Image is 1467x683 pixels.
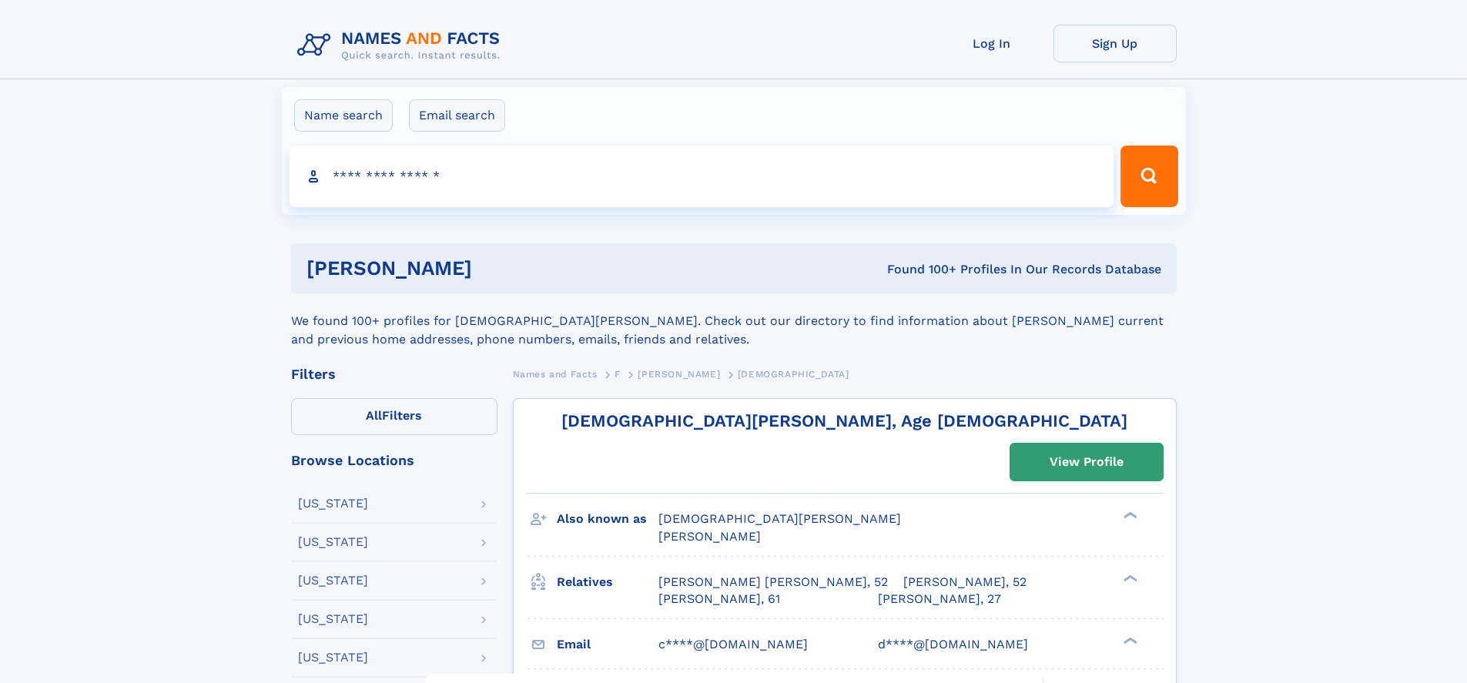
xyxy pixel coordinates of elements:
a: [PERSON_NAME], 52 [903,574,1027,591]
input: search input [290,146,1114,207]
span: [PERSON_NAME] [638,369,720,380]
a: [PERSON_NAME] [638,364,720,383]
div: [US_STATE] [298,651,368,664]
div: Filters [291,367,497,381]
a: Names and Facts [513,364,598,383]
img: Logo Names and Facts [291,25,513,66]
div: ❯ [1120,573,1138,583]
div: We found 100+ profiles for [DEMOGRAPHIC_DATA][PERSON_NAME]. Check out our directory to find infor... [291,293,1177,349]
a: Log In [930,25,1053,62]
a: View Profile [1010,444,1163,480]
h3: Relatives [557,569,658,595]
span: [DEMOGRAPHIC_DATA] [738,369,849,380]
h3: Also known as [557,506,658,532]
span: F [615,369,621,380]
div: [US_STATE] [298,497,368,510]
a: [DEMOGRAPHIC_DATA][PERSON_NAME], Age [DEMOGRAPHIC_DATA] [561,411,1127,430]
span: [DEMOGRAPHIC_DATA][PERSON_NAME] [658,511,901,526]
h3: Email [557,631,658,658]
div: Found 100+ Profiles In Our Records Database [679,261,1161,278]
a: [PERSON_NAME], 61 [658,591,780,608]
div: [US_STATE] [298,574,368,587]
button: Search Button [1120,146,1177,207]
div: View Profile [1050,444,1124,480]
a: [PERSON_NAME], 27 [878,591,1001,608]
label: Name search [294,99,393,132]
span: All [366,408,382,423]
label: Email search [409,99,505,132]
a: Sign Up [1053,25,1177,62]
a: [PERSON_NAME] [PERSON_NAME], 52 [658,574,888,591]
div: Browse Locations [291,454,497,467]
span: [PERSON_NAME] [658,529,761,544]
a: F [615,364,621,383]
div: ❯ [1120,635,1138,645]
div: [US_STATE] [298,613,368,625]
label: Filters [291,398,497,435]
div: [US_STATE] [298,536,368,548]
h1: [PERSON_NAME] [306,259,680,278]
div: ❯ [1120,511,1138,521]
